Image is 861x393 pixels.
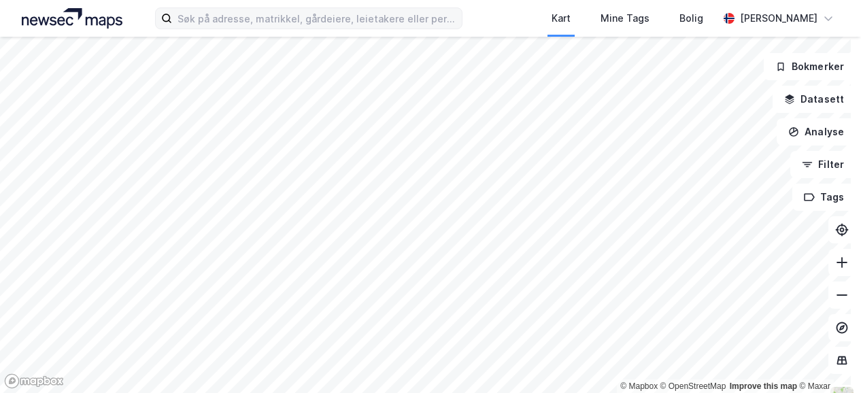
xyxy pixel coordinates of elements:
input: Søk på adresse, matrikkel, gårdeiere, leietakere eller personer [172,8,462,29]
button: Filter [790,151,856,178]
div: Kontrollprogram for chat [793,328,861,393]
div: Bolig [679,10,703,27]
button: Analyse [777,118,856,146]
a: Mapbox homepage [4,373,64,389]
a: Mapbox [620,381,658,391]
div: [PERSON_NAME] [740,10,817,27]
a: OpenStreetMap [660,381,726,391]
div: Kart [552,10,571,27]
div: Mine Tags [601,10,649,27]
button: Tags [792,184,856,211]
img: logo.a4113a55bc3d86da70a041830d287a7e.svg [22,8,122,29]
a: Improve this map [730,381,797,391]
iframe: Chat Widget [793,328,861,393]
button: Bokmerker [764,53,856,80]
button: Datasett [773,86,856,113]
